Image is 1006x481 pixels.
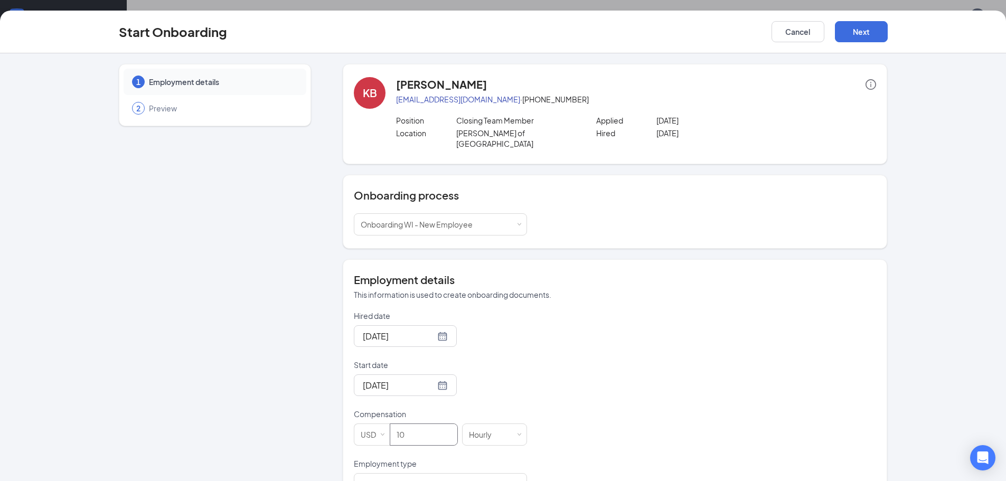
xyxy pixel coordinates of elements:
[363,86,377,100] div: KB
[390,424,457,445] input: Amount
[596,115,656,126] p: Applied
[354,409,527,419] p: Compensation
[361,214,480,235] div: [object Object]
[970,445,995,470] div: Open Intercom Messenger
[469,424,499,445] div: Hourly
[835,21,888,42] button: Next
[354,272,876,287] h4: Employment details
[354,458,527,469] p: Employment type
[354,360,527,370] p: Start date
[396,128,456,138] p: Location
[119,23,227,41] h3: Start Onboarding
[866,79,876,90] span: info-circle
[354,188,876,203] h4: Onboarding process
[656,115,776,126] p: [DATE]
[149,77,296,87] span: Employment details
[361,424,383,445] div: USD
[354,289,876,300] p: This information is used to create onboarding documents.
[354,310,527,321] p: Hired date
[456,128,576,149] p: [PERSON_NAME] of [GEOGRAPHIC_DATA]
[363,379,435,392] input: Aug 26, 2025
[456,115,576,126] p: Closing Team Member
[136,77,140,87] span: 1
[396,94,876,105] p: · [PHONE_NUMBER]
[396,115,456,126] p: Position
[396,77,487,92] h4: [PERSON_NAME]
[772,21,824,42] button: Cancel
[596,128,656,138] p: Hired
[361,220,473,229] span: Onboarding WI - New Employee
[149,103,296,114] span: Preview
[136,103,140,114] span: 2
[363,329,435,343] input: Aug 26, 2025
[396,95,520,104] a: [EMAIL_ADDRESS][DOMAIN_NAME]
[656,128,776,138] p: [DATE]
